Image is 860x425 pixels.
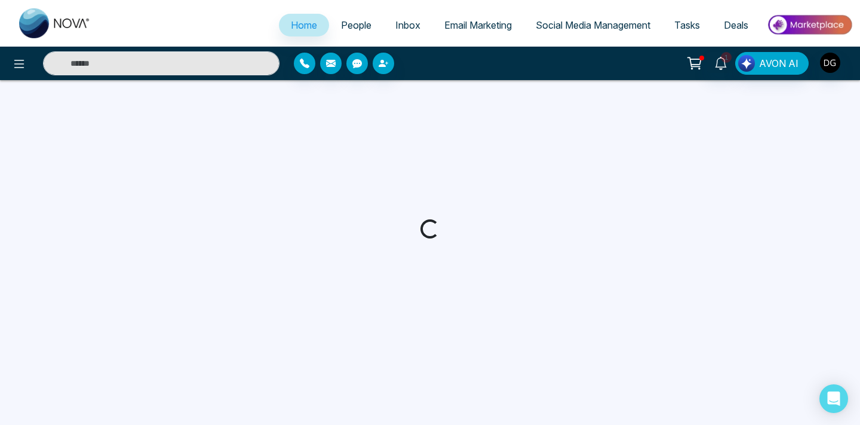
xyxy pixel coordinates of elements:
[674,19,700,31] span: Tasks
[712,14,760,36] a: Deals
[724,19,748,31] span: Deals
[444,19,512,31] span: Email Marketing
[432,14,524,36] a: Email Marketing
[707,52,735,73] a: 1
[819,384,848,413] div: Open Intercom Messenger
[536,19,650,31] span: Social Media Management
[721,52,732,63] span: 1
[395,19,420,31] span: Inbox
[662,14,712,36] a: Tasks
[329,14,383,36] a: People
[291,19,317,31] span: Home
[820,53,840,73] img: User Avatar
[279,14,329,36] a: Home
[524,14,662,36] a: Social Media Management
[759,56,798,71] span: AVON AI
[383,14,432,36] a: Inbox
[341,19,371,31] span: People
[735,52,809,75] button: AVON AI
[766,11,853,38] img: Market-place.gif
[19,8,91,38] img: Nova CRM Logo
[738,55,755,72] img: Lead Flow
